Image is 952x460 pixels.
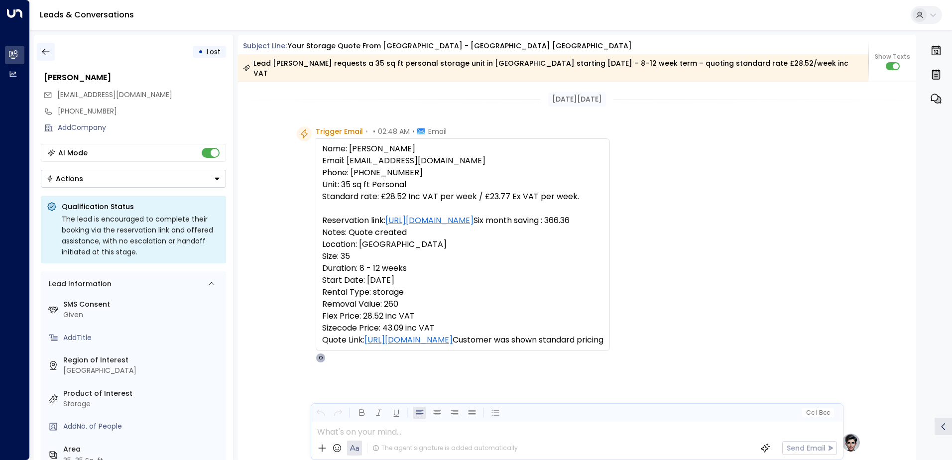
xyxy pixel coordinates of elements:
[46,174,83,183] div: Actions
[243,58,863,78] div: Lead [PERSON_NAME] requests a 35 sq ft personal storage unit in [GEOGRAPHIC_DATA] starting [DATE]...
[816,409,818,416] span: |
[62,202,220,212] p: Qualification Status
[243,41,287,51] span: Subject Line:
[802,408,833,418] button: Cc|Bcc
[62,214,220,257] div: The lead is encouraged to complete their booking via the reservation link and offered assistance,...
[207,47,221,57] span: Lost
[41,170,226,188] div: Button group with a nested menu
[63,399,222,409] div: Storage
[428,126,447,136] span: Email
[58,122,226,133] div: AddCompany
[316,126,363,136] span: Trigger Email
[57,90,172,100] span: dchagg03@gmail.com
[63,388,222,399] label: Product of Interest
[806,409,830,416] span: Cc Bcc
[288,41,632,51] div: Your storage quote from [GEOGRAPHIC_DATA] - [GEOGRAPHIC_DATA] [GEOGRAPHIC_DATA]
[63,355,222,365] label: Region of Interest
[63,444,222,455] label: Area
[63,299,222,310] label: SMS Consent
[322,143,603,346] pre: Name: [PERSON_NAME] Email: [EMAIL_ADDRESS][DOMAIN_NAME] Phone: [PHONE_NUMBER] Unit: 35 sq ft Pers...
[875,52,910,61] span: Show Texts
[378,126,410,136] span: 02:48 AM
[372,444,518,453] div: The agent signature is added automatically
[332,407,344,419] button: Redo
[58,106,226,116] div: [PHONE_NUMBER]
[841,433,861,453] img: profile-logo.png
[198,43,203,61] div: •
[364,334,453,346] a: [URL][DOMAIN_NAME]
[373,126,375,136] span: •
[316,353,326,363] div: O
[385,215,474,227] a: [URL][DOMAIN_NAME]
[314,407,327,419] button: Undo
[63,421,222,432] div: AddNo. of People
[57,90,172,100] span: [EMAIL_ADDRESS][DOMAIN_NAME]
[63,333,222,343] div: AddTitle
[412,126,415,136] span: •
[63,310,222,320] div: Given
[45,279,112,289] div: Lead Information
[40,9,134,20] a: Leads & Conversations
[548,92,606,107] div: [DATE][DATE]
[63,365,222,376] div: [GEOGRAPHIC_DATA]
[365,126,368,136] span: •
[41,170,226,188] button: Actions
[44,72,226,84] div: [PERSON_NAME]
[58,148,88,158] div: AI Mode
